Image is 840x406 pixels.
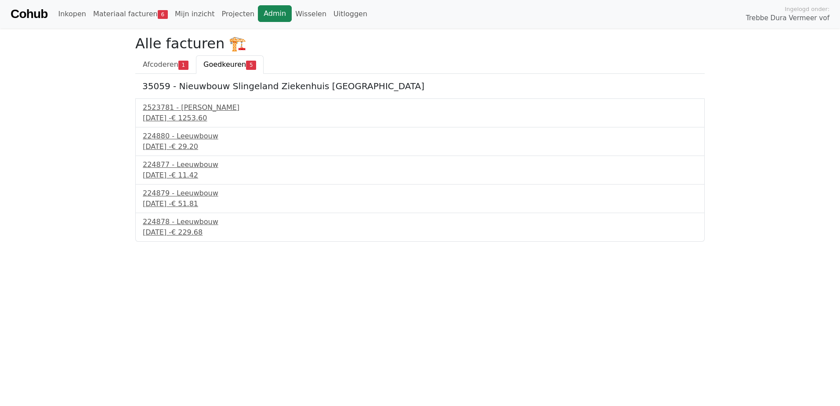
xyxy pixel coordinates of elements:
[171,171,198,179] span: € 11.42
[143,159,697,181] a: 224877 - Leeuwbouw[DATE] -€ 11.42
[11,4,47,25] a: Cohub
[135,35,705,52] h2: Alle facturen 🏗️
[171,5,218,23] a: Mijn inzicht
[158,10,168,19] span: 6
[143,170,697,181] div: [DATE] -
[785,5,829,13] span: Ingelogd onder:
[218,5,258,23] a: Projecten
[196,55,264,74] a: Goedkeuren5
[171,114,207,122] span: € 1253.60
[203,60,246,69] span: Goedkeuren
[142,81,698,91] h5: 35059 - Nieuwbouw Slingeland Ziekenhuis [GEOGRAPHIC_DATA]
[143,102,697,113] div: 2523781 - [PERSON_NAME]
[143,227,697,238] div: [DATE] -
[292,5,330,23] a: Wisselen
[143,131,697,141] div: 224880 - Leeuwbouw
[171,142,198,151] span: € 29.20
[178,61,188,69] span: 1
[143,60,178,69] span: Afcoderen
[143,188,697,199] div: 224879 - Leeuwbouw
[143,159,697,170] div: 224877 - Leeuwbouw
[143,113,697,123] div: [DATE] -
[171,228,203,236] span: € 229.68
[54,5,89,23] a: Inkopen
[143,131,697,152] a: 224880 - Leeuwbouw[DATE] -€ 29.20
[258,5,292,22] a: Admin
[330,5,371,23] a: Uitloggen
[135,55,196,74] a: Afcoderen1
[246,61,256,69] span: 5
[143,217,697,238] a: 224878 - Leeuwbouw[DATE] -€ 229.68
[143,199,697,209] div: [DATE] -
[143,188,697,209] a: 224879 - Leeuwbouw[DATE] -€ 51.81
[90,5,171,23] a: Materiaal facturen6
[171,199,198,208] span: € 51.81
[143,102,697,123] a: 2523781 - [PERSON_NAME][DATE] -€ 1253.60
[746,13,829,23] span: Trebbe Dura Vermeer vof
[143,141,697,152] div: [DATE] -
[143,217,697,227] div: 224878 - Leeuwbouw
